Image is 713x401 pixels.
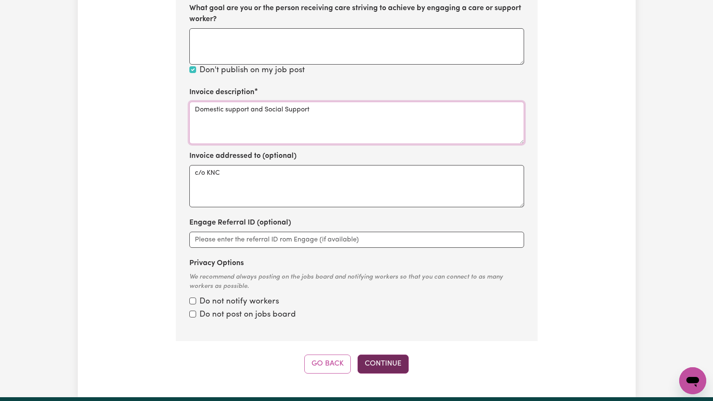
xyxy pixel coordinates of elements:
[199,309,296,321] label: Do not post on jobs board
[189,151,297,162] label: Invoice addressed to (optional)
[304,355,351,373] button: Go Back
[189,258,244,269] label: Privacy Options
[189,273,524,292] div: We recommend always posting on the jobs board and notifying workers so that you can connect to as...
[679,367,706,394] iframe: Button to launch messaging window
[199,65,305,77] label: Don't publish on my job post
[189,3,524,25] label: What goal are you or the person receiving care striving to achieve by engaging a care or support ...
[199,296,279,308] label: Do not notify workers
[189,87,254,98] label: Invoice description
[358,355,409,373] button: Continue
[189,217,291,228] label: Engage Referral ID (optional)
[189,165,524,207] textarea: c/o KNC
[189,232,524,248] input: Please enter the referral ID rom Engage (if available)
[189,102,524,144] textarea: Domestic support and Social Support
